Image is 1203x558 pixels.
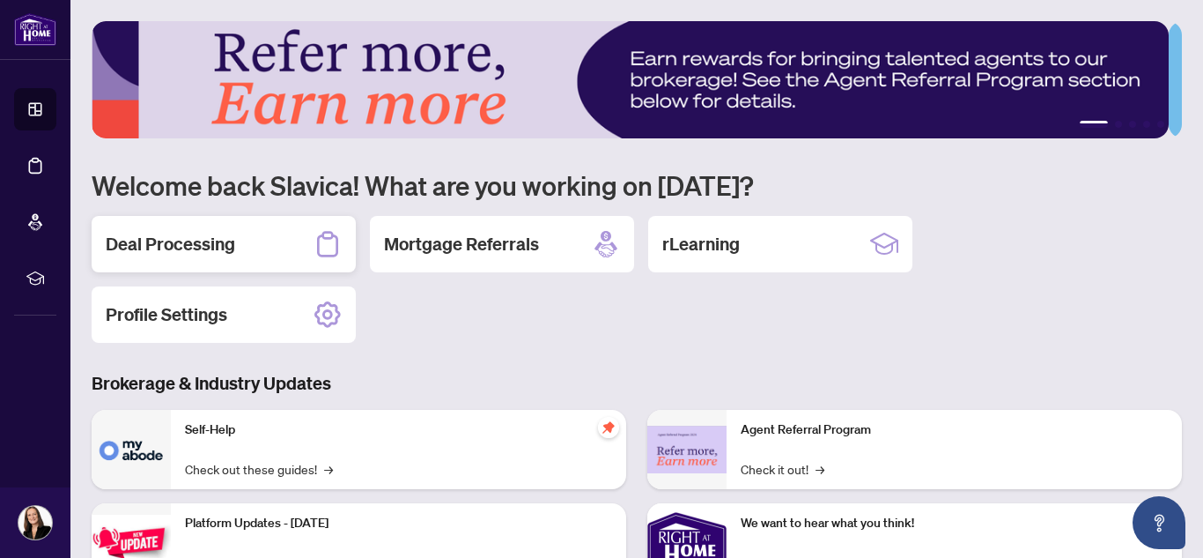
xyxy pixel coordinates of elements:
[647,426,727,474] img: Agent Referral Program
[1133,496,1185,549] button: Open asap
[92,371,1182,396] h3: Brokerage & Industry Updates
[324,459,333,479] span: →
[106,232,235,257] h2: Deal Processing
[185,420,612,440] p: Self-Help
[106,302,227,327] h2: Profile Settings
[662,232,740,257] h2: rLearning
[741,514,1168,533] p: We want to hear what you think!
[384,232,539,257] h2: Mortgage Referrals
[1115,121,1122,128] button: 2
[92,21,1169,138] img: Slide 0
[185,459,333,479] a: Check out these guides!→
[18,506,52,539] img: Profile Icon
[741,420,1168,440] p: Agent Referral Program
[741,459,824,479] a: Check it out!→
[1143,121,1150,128] button: 4
[1080,121,1108,128] button: 1
[1157,121,1164,128] button: 5
[14,13,56,46] img: logo
[92,410,171,489] img: Self-Help
[185,514,612,533] p: Platform Updates - [DATE]
[1129,121,1136,128] button: 3
[598,417,619,438] span: pushpin
[816,459,824,479] span: →
[92,168,1182,202] h1: Welcome back Slavica! What are you working on [DATE]?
